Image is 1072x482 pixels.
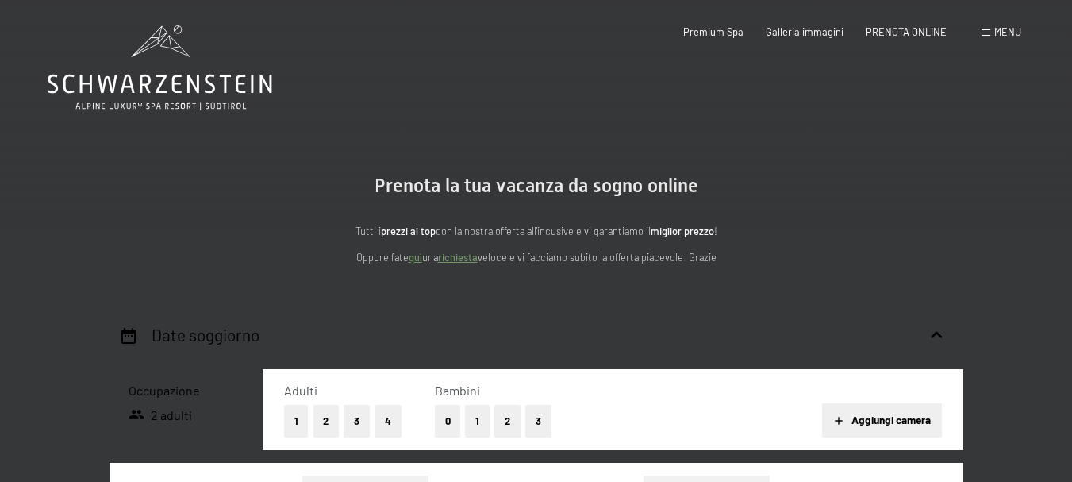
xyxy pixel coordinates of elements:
h2: Date soggiorno [152,325,259,345]
a: Galleria immagini [766,25,843,38]
a: quì [409,251,422,264]
p: Tutti i con la nostra offerta all'incusive e vi garantiamo il ! [219,223,854,239]
button: 4 [375,405,402,438]
strong: prezzi al top [381,225,436,237]
button: 1 [465,405,490,438]
button: 2 [494,405,521,438]
button: 3 [344,405,370,438]
strong: miglior prezzo [651,225,714,237]
h3: Occupazione [129,382,244,399]
a: PRENOTA ONLINE [866,25,947,38]
span: Prenota la tua vacanza da sogno online [375,175,698,197]
a: Premium Spa [683,25,743,38]
button: 0 [435,405,461,438]
button: Aggiungi camera [822,403,942,438]
button: 3 [525,405,551,438]
span: Menu [994,25,1021,38]
span: Adulti [284,383,317,398]
button: 2 [313,405,340,438]
a: richiesta [438,251,478,264]
button: 1 [284,405,309,438]
span: Bambini [435,383,480,398]
p: Oppure fate una veloce e vi facciamo subito la offerta piacevole. Grazie [219,249,854,265]
span: 2 adulti [129,407,193,424]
